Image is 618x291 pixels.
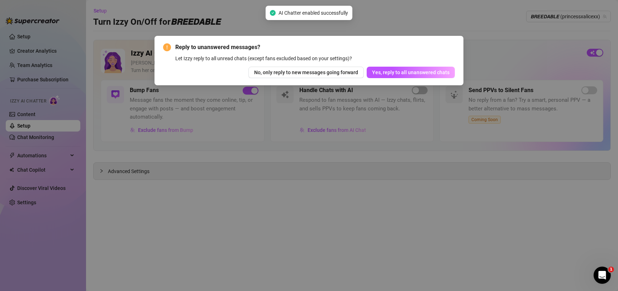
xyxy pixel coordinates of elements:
div: Let Izzy reply to all unread chats (except fans excluded based on your settings)? [175,54,455,62]
span: exclamation-circle [163,43,171,51]
button: Yes, reply to all unanswered chats [367,67,455,78]
span: Yes, reply to all unanswered chats [372,70,450,75]
span: AI Chatter enabled successfully [279,9,348,17]
span: check-circle [270,10,276,16]
span: 1 [608,267,614,272]
iframe: Intercom live chat [594,267,611,284]
button: No, only reply to new messages going forward [248,67,364,78]
span: Reply to unanswered messages? [175,43,455,52]
span: No, only reply to new messages going forward [254,70,358,75]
